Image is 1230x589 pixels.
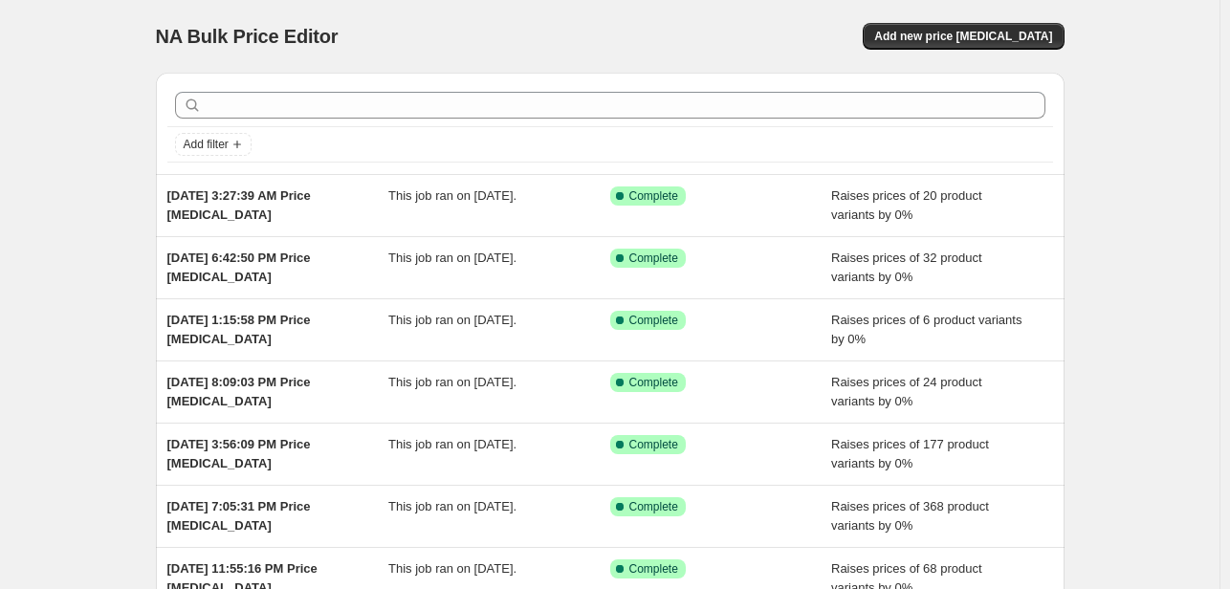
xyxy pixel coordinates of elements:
[167,313,311,346] span: [DATE] 1:15:58 PM Price [MEDICAL_DATA]
[167,251,311,284] span: [DATE] 6:42:50 PM Price [MEDICAL_DATA]
[831,251,982,284] span: Raises prices of 32 product variants by 0%
[388,499,516,513] span: This job ran on [DATE].
[629,375,678,390] span: Complete
[388,188,516,203] span: This job ran on [DATE].
[167,188,311,222] span: [DATE] 3:27:39 AM Price [MEDICAL_DATA]
[167,499,311,533] span: [DATE] 7:05:31 PM Price [MEDICAL_DATA]
[863,23,1064,50] button: Add new price [MEDICAL_DATA]
[167,375,311,408] span: [DATE] 8:09:03 PM Price [MEDICAL_DATA]
[831,437,989,470] span: Raises prices of 177 product variants by 0%
[629,499,678,514] span: Complete
[184,137,229,152] span: Add filter
[156,26,339,47] span: NA Bulk Price Editor
[629,313,678,328] span: Complete
[629,437,678,452] span: Complete
[388,313,516,327] span: This job ran on [DATE].
[388,375,516,389] span: This job ran on [DATE].
[388,251,516,265] span: This job ran on [DATE].
[175,133,252,156] button: Add filter
[874,29,1052,44] span: Add new price [MEDICAL_DATA]
[831,188,982,222] span: Raises prices of 20 product variants by 0%
[388,437,516,451] span: This job ran on [DATE].
[831,499,989,533] span: Raises prices of 368 product variants by 0%
[167,437,311,470] span: [DATE] 3:56:09 PM Price [MEDICAL_DATA]
[629,561,678,577] span: Complete
[831,375,982,408] span: Raises prices of 24 product variants by 0%
[629,188,678,204] span: Complete
[629,251,678,266] span: Complete
[388,561,516,576] span: This job ran on [DATE].
[831,313,1021,346] span: Raises prices of 6 product variants by 0%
